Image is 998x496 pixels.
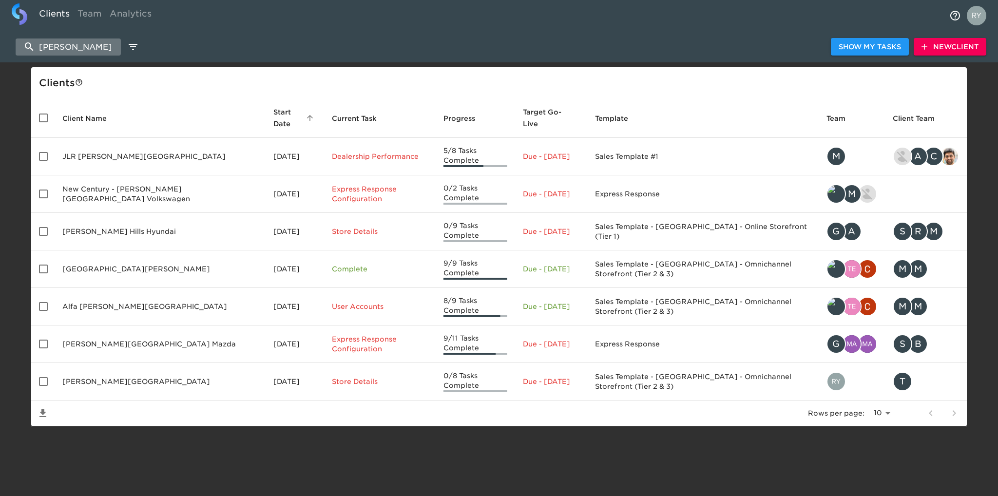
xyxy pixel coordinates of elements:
div: S [893,222,912,241]
div: mohamed.desouky@roadster.com [826,147,877,166]
p: Express Response Configuration [332,184,428,204]
div: M [893,297,912,316]
div: tyler@roadster.com, teddy.mckinney@cdk.com, christopher.mccarthy@roadster.com [826,297,877,316]
button: Save List [31,401,55,425]
td: Sales Template #1 [587,138,819,175]
div: M [924,222,943,241]
p: Store Details [332,377,428,386]
img: christopher.mccarthy@roadster.com [859,260,876,278]
p: Due - [DATE] [523,152,579,161]
img: christopher.mccarthy@roadster.com [859,298,876,315]
p: Rows per page: [808,408,864,418]
div: nikko.foster@roadster.com, afarmer@socalpenske.com, csommerville@socalpenske.com, sandeep@simplem... [893,147,959,166]
img: madison.craig@roadster.com [843,335,861,353]
td: [DATE] [266,138,325,175]
button: edit [125,38,141,55]
button: notifications [943,4,967,27]
td: Sales Template - [GEOGRAPHIC_DATA] - Omnichannel Storefront (Tier 2 & 3) [587,288,819,325]
span: Target Go-Live [523,106,579,130]
td: Alfa [PERSON_NAME][GEOGRAPHIC_DATA] [55,288,266,325]
div: B [908,334,928,354]
div: T [893,372,912,391]
td: Sales Template - [GEOGRAPHIC_DATA] - Omnichannel Storefront (Tier 2 & 3) [587,250,819,288]
td: [PERSON_NAME] Hills Hyundai [55,213,266,250]
div: M [826,147,846,166]
div: S [893,334,912,354]
div: support@eyeballmarketingsolutions.com, rconrad@eyeballmarketingsolutions.com, mdukes@eyeballmarke... [893,222,959,241]
td: 0/2 Tasks Complete [436,175,515,213]
p: Due - [DATE] [523,227,579,236]
td: [DATE] [266,250,325,288]
div: Client s [39,75,963,91]
img: teddy.mckinney@cdk.com [843,260,861,278]
td: 0/8 Tasks Complete [436,363,515,401]
img: ryan.dale@roadster.com [827,373,845,390]
p: Express Response Configuration [332,334,428,354]
td: Sales Template - [GEOGRAPHIC_DATA] - Omnichannel Storefront (Tier 2 & 3) [587,363,819,401]
a: Clients [35,3,74,27]
p: Due - [DATE] [523,264,579,274]
p: Dealership Performance [332,152,428,161]
td: [DATE] [266,175,325,213]
button: NewClient [914,38,986,56]
span: Client Team [893,113,947,124]
button: Show My Tasks [831,38,909,56]
span: Team [826,113,858,124]
div: time@puentehillsford.com [893,372,959,391]
img: sandeep@simplemnt.com [940,148,958,165]
td: [PERSON_NAME][GEOGRAPHIC_DATA] [55,363,266,401]
span: Progress [443,113,488,124]
span: Client Name [62,113,119,124]
span: Current Task [332,113,389,124]
div: G [826,334,846,354]
input: search [16,38,121,56]
img: logo [12,3,27,25]
div: ryan.dale@roadster.com [826,372,877,391]
div: M [893,259,912,279]
img: teddy.mckinney@cdk.com [843,298,861,315]
span: Template [595,113,641,124]
td: Express Response [587,325,819,363]
div: melayan@vwpuentehills.com, melayan@maseratipuentehills.com [893,297,959,316]
p: Due - [DATE] [523,339,579,349]
td: Sales Template - [GEOGRAPHIC_DATA] - Online Storefront (Tier 1) [587,213,819,250]
span: Calculated based on the start date and the duration of all Tasks contained in this Hub. [523,106,567,130]
td: 8/9 Tasks Complete [436,288,515,325]
td: 0/9 Tasks Complete [436,213,515,250]
td: [DATE] [266,325,325,363]
p: Complete [332,264,428,274]
img: Profile [967,6,986,25]
div: M [908,297,928,316]
td: [PERSON_NAME][GEOGRAPHIC_DATA] Mazda [55,325,266,363]
div: geoffrey.ruppert@roadster.com, austin.branch@cdk.com [826,222,877,241]
span: Start Date [273,106,317,130]
a: Analytics [106,3,155,27]
div: A [908,147,928,166]
div: sean@phmazda.com, bo@phmazda.com [893,334,959,354]
img: kevin.lo@roadster.com [859,185,876,203]
div: tyler@roadster.com, michael.beck@roadster.com, kevin.lo@roadster.com [826,184,877,204]
p: Due - [DATE] [523,377,579,386]
div: M [842,184,862,204]
td: [DATE] [266,213,325,250]
table: enhanced table [31,98,967,426]
td: JLR [PERSON_NAME][GEOGRAPHIC_DATA] [55,138,266,175]
td: Express Response [587,175,819,213]
img: tyler@roadster.com [827,260,845,278]
td: [GEOGRAPHIC_DATA][PERSON_NAME] [55,250,266,288]
p: Due - [DATE] [523,189,579,199]
td: 9/9 Tasks Complete [436,250,515,288]
div: A [842,222,862,241]
span: Show My Tasks [839,41,901,53]
div: G [826,222,846,241]
span: This is the next Task in this Hub that should be completed [332,113,377,124]
div: M [908,259,928,279]
td: [DATE] [266,363,325,401]
td: New Century - [PERSON_NAME][GEOGRAPHIC_DATA] Volkswagen [55,175,266,213]
p: Store Details [332,227,428,236]
div: melayan@maseratipuentehills.com, melayan@vwpuentehills.com [893,259,959,279]
td: [DATE] [266,288,325,325]
div: C [924,147,943,166]
div: tyler@roadster.com, teddy.mckinney@cdk.com, christopher.mccarthy@roadster.com [826,259,877,279]
img: tyler@roadster.com [827,185,845,203]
